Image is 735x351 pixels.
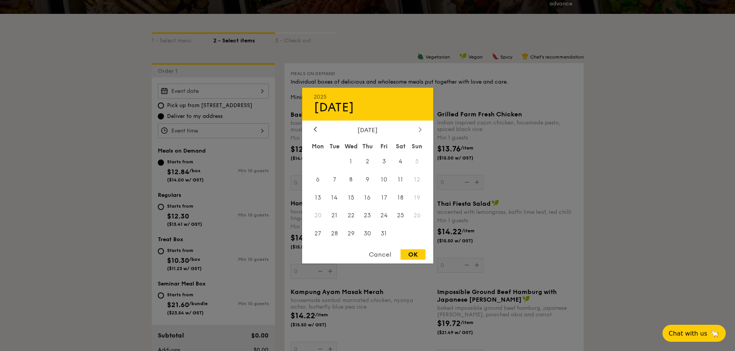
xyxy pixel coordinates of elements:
[409,189,426,206] span: 19
[314,100,422,114] div: [DATE]
[376,189,392,206] span: 17
[376,171,392,188] span: 10
[343,189,359,206] span: 15
[392,207,409,224] span: 25
[310,225,326,242] span: 27
[662,325,726,342] button: Chat with us🦙
[359,207,376,224] span: 23
[343,225,359,242] span: 29
[376,153,392,170] span: 3
[409,153,426,170] span: 5
[310,171,326,188] span: 6
[359,171,376,188] span: 9
[359,139,376,153] div: Thu
[359,153,376,170] span: 2
[343,139,359,153] div: Wed
[409,171,426,188] span: 12
[326,189,343,206] span: 14
[376,225,392,242] span: 31
[310,139,326,153] div: Mon
[392,153,409,170] span: 4
[669,330,707,337] span: Chat with us
[326,139,343,153] div: Tue
[314,126,422,133] div: [DATE]
[361,249,399,260] div: Cancel
[310,207,326,224] span: 20
[343,153,359,170] span: 1
[326,207,343,224] span: 21
[326,225,343,242] span: 28
[400,249,426,260] div: OK
[392,189,409,206] span: 18
[343,207,359,224] span: 22
[392,171,409,188] span: 11
[409,139,426,153] div: Sun
[710,329,720,338] span: 🦙
[343,171,359,188] span: 8
[326,171,343,188] span: 7
[376,139,392,153] div: Fri
[310,189,326,206] span: 13
[359,225,376,242] span: 30
[376,207,392,224] span: 24
[392,139,409,153] div: Sat
[314,93,422,100] div: 2025
[359,189,376,206] span: 16
[409,207,426,224] span: 26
